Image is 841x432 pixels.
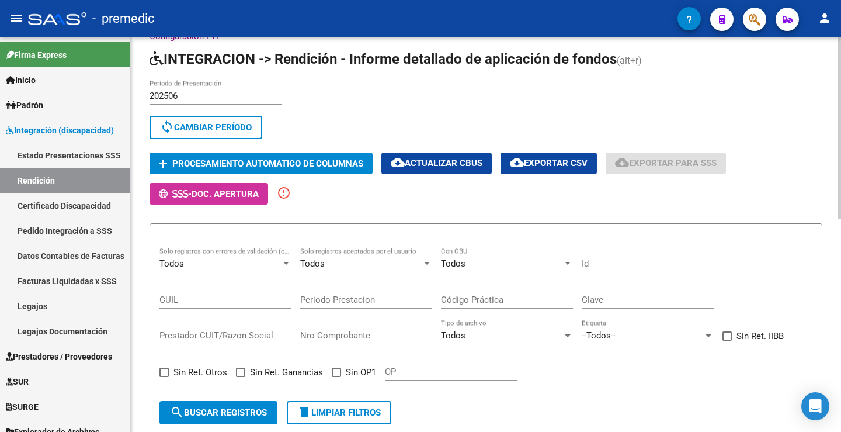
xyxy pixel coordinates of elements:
mat-icon: delete [297,405,311,419]
button: Exportar CSV [501,153,597,174]
span: Prestadores / Proveedores [6,350,112,363]
button: Cambiar Período [150,116,262,139]
span: Todos [441,330,465,341]
mat-icon: menu [9,11,23,25]
mat-icon: sync [160,120,174,134]
span: Sin Ret. Otros [173,365,227,379]
button: Procesamiento automatico de columnas [150,153,373,174]
button: Buscar registros [159,401,277,424]
span: Todos [159,258,184,269]
span: Sin Ret. IIBB [736,329,784,343]
span: Exportar para SSS [615,158,717,168]
mat-icon: add [156,157,170,171]
span: Sin OP1 [346,365,376,379]
button: Exportar para SSS [606,153,726,174]
span: Padrón [6,99,43,112]
mat-icon: cloud_download [391,155,405,170]
span: --Todos-- [582,330,616,341]
span: - [159,189,192,199]
mat-icon: person [818,11,832,25]
mat-icon: search [170,405,184,419]
span: Buscar registros [170,407,267,418]
span: Todos [300,258,325,269]
div: Open Intercom Messenger [801,392,829,420]
span: Limpiar filtros [297,407,381,418]
mat-icon: cloud_download [615,155,629,170]
span: Exportar CSV [510,158,588,168]
span: Todos [441,258,465,269]
mat-icon: cloud_download [510,155,524,170]
button: Actualizar CBUs [381,153,492,174]
button: Limpiar filtros [287,401,391,424]
span: Actualizar CBUs [391,158,482,168]
button: -Doc. Apertura [150,183,268,205]
span: Cambiar Período [160,122,252,133]
span: Sin Ret. Ganancias [250,365,323,379]
span: INTEGRACION -> Rendición - Informe detallado de aplicación de fondos [150,51,617,67]
span: - premedic [92,6,155,32]
span: Integración (discapacidad) [6,124,114,137]
span: Firma Express [6,49,67,61]
mat-icon: error_outline [277,186,291,200]
span: Doc. Apertura [192,189,259,199]
span: (alt+r) [617,55,642,66]
span: SURGE [6,400,39,413]
span: SUR [6,375,29,388]
span: Inicio [6,74,36,87]
span: Procesamiento automatico de columnas [172,158,363,169]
